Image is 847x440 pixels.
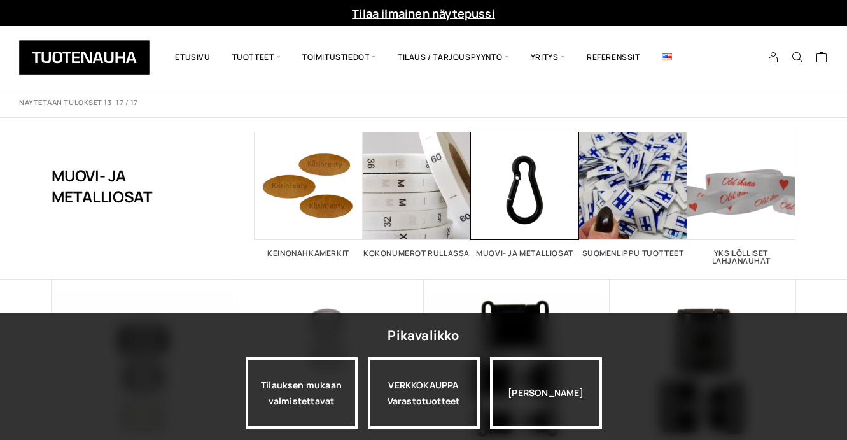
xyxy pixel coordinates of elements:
[19,40,150,75] img: Tuotenauha Oy
[255,132,363,257] a: Visit product category Keinonahkamerkit
[761,52,786,63] a: My Account
[19,98,138,108] p: Näytetään tulokset 13–17 / 17
[255,250,363,257] h2: Keinonahkamerkit
[387,36,520,79] span: Tilaus / Tarjouspyyntö
[520,36,576,79] span: Yritys
[291,36,387,79] span: Toimitustiedot
[687,250,795,265] h2: Yksilölliset lahjanauhat
[816,51,828,66] a: Cart
[490,357,602,429] div: [PERSON_NAME]
[785,52,809,63] button: Search
[576,36,651,79] a: Referenssit
[363,132,471,257] a: Visit product category Kokonumerot rullassa
[388,324,459,347] div: Pikavalikko
[687,132,795,265] a: Visit product category Yksilölliset lahjanauhat
[368,357,480,429] div: VERKKOKAUPPA Varastotuotteet
[164,36,221,79] a: Etusivu
[52,132,191,240] h1: Muovi- ja metalliosat
[368,357,480,429] a: VERKKOKAUPPAVarastotuotteet
[352,6,495,21] a: Tilaa ilmainen näytepussi
[246,357,358,429] a: Tilauksen mukaan valmistettavat
[579,250,687,257] h2: Suomenlippu tuotteet
[471,132,579,257] a: Visit product category Muovi- ja metalliosat
[363,250,471,257] h2: Kokonumerot rullassa
[221,36,291,79] span: Tuotteet
[662,53,672,60] img: English
[471,250,579,257] h2: Muovi- ja metalliosat
[579,132,687,257] a: Visit product category Suomenlippu tuotteet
